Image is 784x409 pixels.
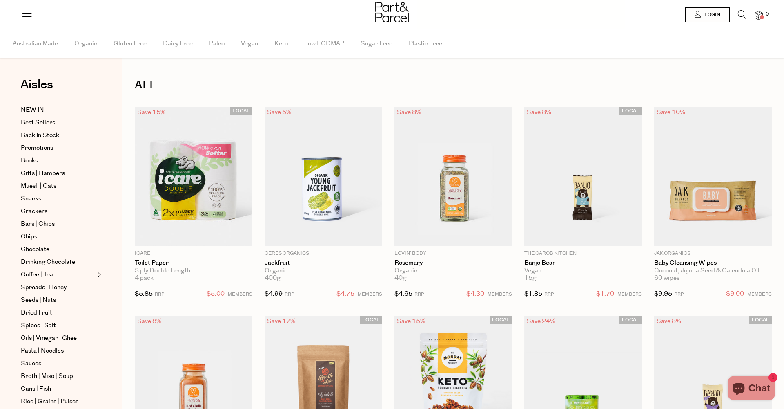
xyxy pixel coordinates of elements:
span: NEW IN [21,105,44,115]
span: $4.30 [466,289,484,299]
small: MEMBERS [488,291,512,297]
span: 400g [265,274,281,282]
div: Save 8% [135,316,164,327]
span: Dried Fruit [21,308,52,318]
a: NEW IN [21,105,95,115]
a: Login [685,7,730,22]
a: Baby Cleansing Wipes [654,259,772,267]
a: Spreads | Honey [21,283,95,292]
a: Cans | Fish [21,384,95,394]
a: Muesli | Oats [21,181,95,191]
img: Part&Parcel [375,2,409,22]
span: Promotions [21,143,53,153]
div: Save 8% [524,107,554,118]
p: The Carob Kitchen [524,250,642,257]
span: 0 [764,11,771,18]
span: LOCAL [619,107,642,115]
span: $4.65 [394,290,412,298]
h1: ALL [135,76,772,94]
img: Jackfruit [265,107,382,246]
span: Cans | Fish [21,384,51,394]
small: RRP [414,291,424,297]
small: MEMBERS [228,291,252,297]
small: MEMBERS [358,291,382,297]
span: Spices | Salt [21,321,56,330]
span: Rice | Grains | Pulses [21,397,78,407]
span: Best Sellers [21,118,55,128]
span: LOCAL [619,316,642,324]
span: 4 pack [135,274,154,282]
a: Banjo Bear [524,259,642,267]
span: LOCAL [749,316,772,324]
a: Drinking Chocolate [21,257,95,267]
small: MEMBERS [747,291,772,297]
button: Expand/Collapse Coffee | Tea [96,270,101,280]
span: $9.00 [726,289,744,299]
small: RRP [544,291,554,297]
span: LOCAL [360,316,382,324]
a: Spices | Salt [21,321,95,330]
img: Toilet Paper [135,107,252,246]
span: Back In Stock [21,130,59,140]
div: Vegan [524,267,642,274]
a: Crackers [21,207,95,216]
span: Paleo [209,29,225,58]
a: Oils | Vinegar | Ghee [21,333,95,343]
span: $9.95 [654,290,672,298]
span: Vegan [241,29,258,58]
small: RRP [155,291,164,297]
img: Banjo Bear [524,107,642,246]
small: RRP [285,291,294,297]
a: Chips [21,232,95,242]
span: $5.00 [207,289,225,299]
inbox-online-store-chat: Shopify online store chat [725,376,777,402]
div: Organic [265,267,382,274]
div: Save 15% [394,316,428,327]
div: Save 8% [654,316,684,327]
a: Coffee | Tea [21,270,95,280]
a: Promotions [21,143,95,153]
a: Back In Stock [21,130,95,140]
span: Pasta | Noodles [21,346,64,356]
span: Sugar Free [361,29,392,58]
span: Gluten Free [114,29,147,58]
span: Muesli | Oats [21,181,56,191]
span: Australian Made [13,29,58,58]
div: Organic [394,267,512,274]
span: Oils | Vinegar | Ghee [21,333,77,343]
span: Organic [74,29,97,58]
span: Sauces [21,359,41,369]
a: Dried Fruit [21,308,95,318]
span: 60 wipes [654,274,679,282]
span: 15g [524,274,536,282]
a: Jackfruit [265,259,382,267]
a: Seeds | Nuts [21,295,95,305]
span: Broth | Miso | Soup [21,371,73,381]
small: MEMBERS [617,291,642,297]
span: Books [21,156,38,166]
a: Books [21,156,95,166]
span: Dairy Free [163,29,193,58]
span: Low FODMAP [304,29,344,58]
span: Drinking Chocolate [21,257,75,267]
span: Coffee | Tea [21,270,53,280]
span: Chips [21,232,37,242]
a: Bars | Chips [21,219,95,229]
span: $1.85 [524,290,542,298]
a: Toilet Paper [135,259,252,267]
span: $1.70 [596,289,614,299]
a: Snacks [21,194,95,204]
div: Save 5% [265,107,294,118]
div: Save 8% [394,107,424,118]
span: Plastic Free [409,29,442,58]
span: Gifts | Hampers [21,169,65,178]
span: Seeds | Nuts [21,295,56,305]
p: icare [135,250,252,257]
span: Crackers [21,207,47,216]
a: Sauces [21,359,95,369]
a: Rosemary [394,259,512,267]
a: 0 [755,11,763,20]
span: Chocolate [21,245,49,254]
div: Save 17% [265,316,298,327]
a: Pasta | Noodles [21,346,95,356]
